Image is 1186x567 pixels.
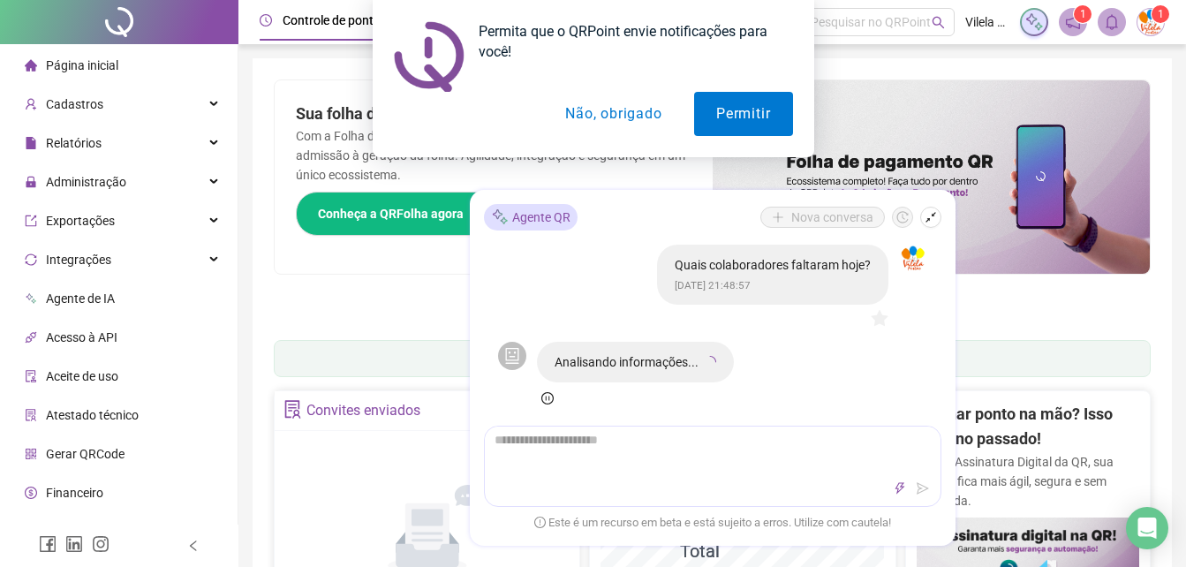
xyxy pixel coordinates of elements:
img: sparkle-icon.fc2bf0ac1784a2077858766a79e2daf3.svg [491,208,509,226]
span: audit [25,370,37,382]
span: shrink [925,210,937,223]
button: send [912,478,933,499]
span: [DATE] 21:48:57 [675,278,751,291]
span: robot [504,348,520,364]
img: 9766 [900,245,926,271]
span: Gerar QRCode [46,447,125,461]
span: qrcode [25,448,37,460]
div: Convites enviados [306,396,420,426]
p: Com a Assinatura Digital da QR, sua gestão fica mais ágil, segura e sem papelada. [917,452,1139,510]
span: facebook [39,535,57,553]
span: solution [283,400,302,419]
button: Permitir [694,92,792,136]
span: exclamation-circle [534,516,546,527]
span: sync [25,253,37,266]
span: pause-circle [541,392,554,404]
button: Conheça a QRFolha agora [296,192,505,236]
span: lock [25,176,37,188]
span: Integrações [46,253,111,267]
span: Aceite de uso [46,369,118,383]
h2: Assinar ponto na mão? Isso ficou no passado! [917,402,1139,452]
button: Não, obrigado [543,92,684,136]
span: thunderbolt [894,482,906,495]
img: notification icon [394,21,465,92]
span: loading [702,354,718,370]
span: Atestado técnico [46,408,139,422]
span: Analisando informações ... [555,352,699,372]
span: Administração [46,175,126,189]
span: dollar [25,487,37,499]
span: left [187,540,200,552]
img: banner%2F8d14a306-6205-4263-8e5b-06e9a85ad873.png [713,80,1151,274]
span: Exportações [46,214,115,228]
div: Permita que o QRPoint envie notificações para você! [465,21,793,62]
span: Financeiro [46,486,103,500]
span: api [25,331,37,344]
button: Nova conversa [760,206,885,227]
div: Agente QR [484,203,578,230]
span: star [871,309,888,327]
span: Acesso à API [46,330,117,344]
span: linkedin [65,535,83,553]
span: solution [25,409,37,421]
button: thunderbolt [889,478,910,499]
span: Este é um recurso em beta e está sujeito a erros. Utilize com cautela! [534,514,891,532]
span: instagram [92,535,110,553]
span: export [25,215,37,227]
p: Quais colaboradores faltaram hoje? [675,254,871,274]
div: Open Intercom Messenger [1126,507,1168,549]
span: Conheça a QRFolha agora [318,204,464,223]
span: Agente de IA [46,291,115,306]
